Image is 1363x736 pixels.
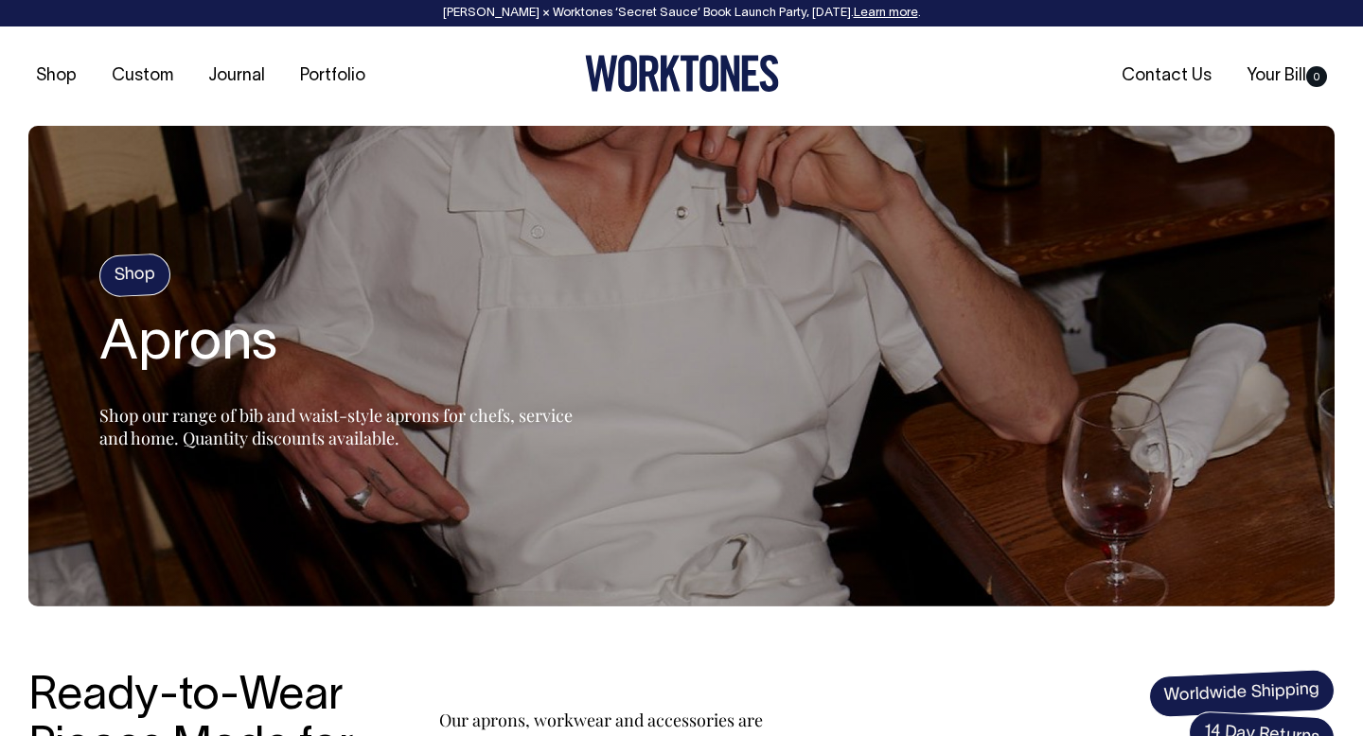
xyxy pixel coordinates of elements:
a: Your Bill0 [1239,61,1335,92]
span: Shop our range of bib and waist-style aprons for chefs, service and home. Quantity discounts avai... [99,404,573,449]
div: [PERSON_NAME] × Worktones ‘Secret Sauce’ Book Launch Party, [DATE]. . [19,7,1344,20]
a: Learn more [854,8,918,19]
a: Journal [201,61,273,92]
a: Contact Us [1114,61,1219,92]
h4: Shop [98,254,171,298]
span: 0 [1306,66,1327,87]
h2: Aprons [99,315,573,376]
a: Shop [28,61,84,92]
span: Worldwide Shipping [1148,669,1336,718]
a: Portfolio [292,61,373,92]
a: Custom [104,61,181,92]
